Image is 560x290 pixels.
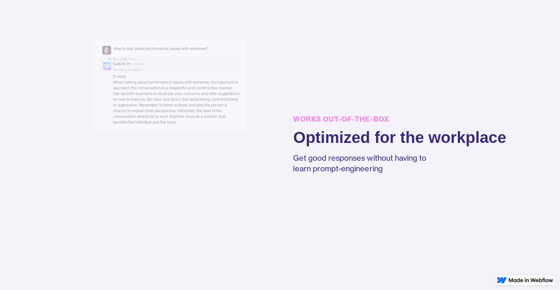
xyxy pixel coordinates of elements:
div: How to talk about performance issues with someone? [114,45,208,51]
p: Get good responses without having to learn prompt-engineering [293,152,506,174]
img: Made in Webflow [509,278,553,282]
div: [Cuely] When talking about performance issues with someone, it's important to approach the conver... [113,74,240,125]
h5: WORKS OUT-OF-THE-BOX [293,114,506,124]
h3: Optimized for the workplace [293,128,506,146]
